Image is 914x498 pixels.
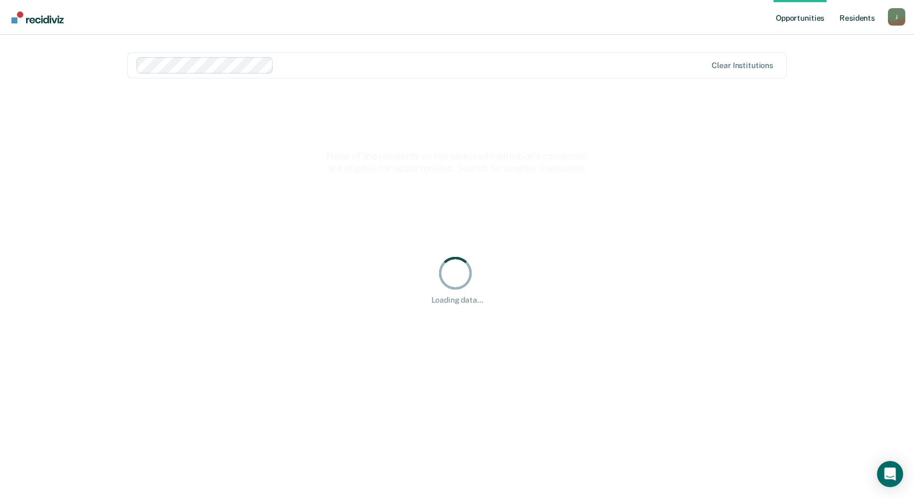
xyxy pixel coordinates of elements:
[888,8,905,26] button: Profile dropdown button
[888,8,905,26] div: J
[877,461,903,487] div: Open Intercom Messenger
[11,11,64,23] img: Recidiviz
[431,296,483,305] div: Loading data...
[712,61,773,70] div: Clear institutions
